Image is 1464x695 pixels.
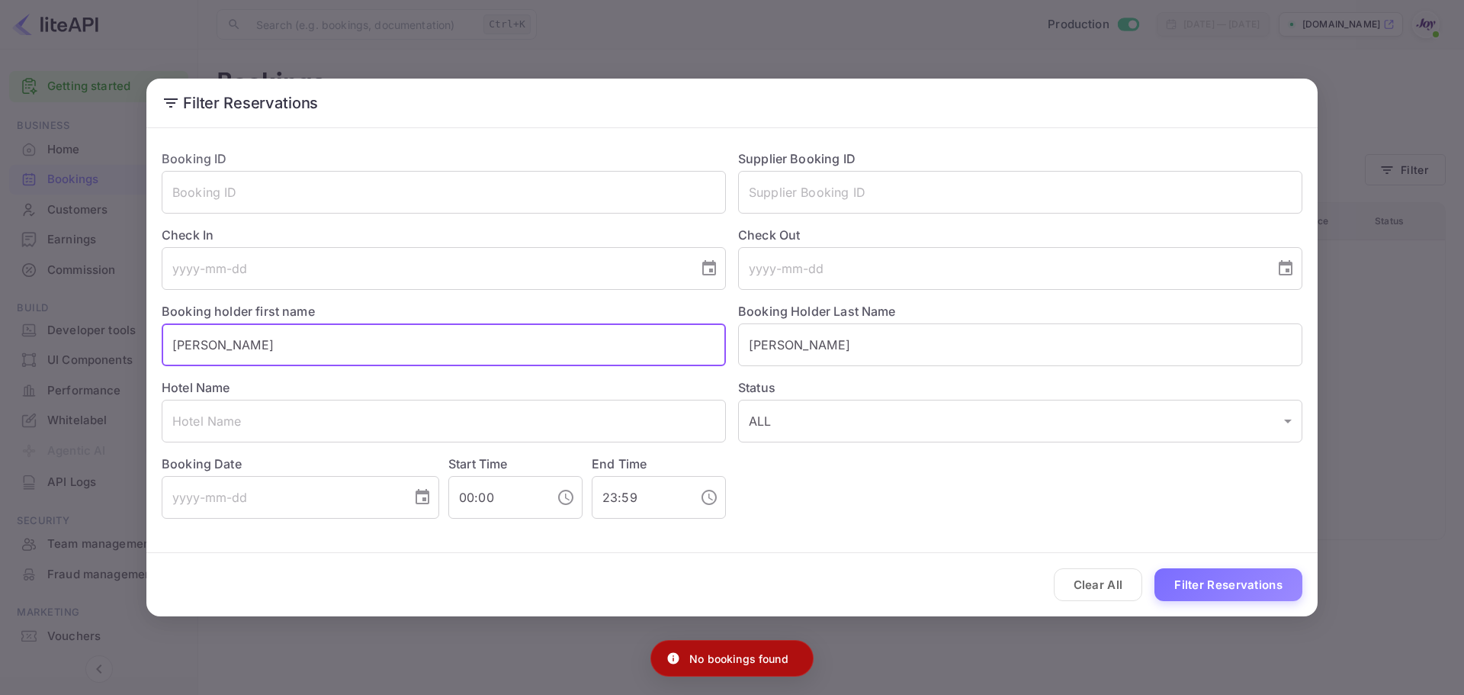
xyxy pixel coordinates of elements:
input: yyyy-mm-dd [162,247,688,290]
button: Choose date [694,253,724,284]
p: No bookings found [689,651,788,667]
button: Choose date [407,482,438,513]
label: Booking Holder Last Name [738,304,896,319]
input: Booking ID [162,171,726,214]
button: Choose time, selected time is 11:59 PM [694,482,724,513]
label: Booking Date [162,455,439,473]
div: ALL [738,400,1302,442]
button: Choose time, selected time is 12:00 AM [551,482,581,513]
label: Status [738,378,1302,397]
label: Check In [162,226,726,244]
label: Supplier Booking ID [738,151,856,166]
label: Check Out [738,226,1302,244]
button: Filter Reservations [1154,568,1302,601]
input: Supplier Booking ID [738,171,1302,214]
label: End Time [592,456,647,471]
input: Hotel Name [162,400,726,442]
input: Holder First Name [162,323,726,366]
input: hh:mm [592,476,688,519]
button: Clear All [1054,568,1143,601]
label: Start Time [448,456,508,471]
input: hh:mm [448,476,544,519]
input: yyyy-mm-dd [738,247,1264,290]
label: Booking holder first name [162,304,315,319]
label: Hotel Name [162,380,230,395]
input: Holder Last Name [738,323,1302,366]
h2: Filter Reservations [146,79,1318,127]
input: yyyy-mm-dd [162,476,401,519]
button: Choose date [1270,253,1301,284]
label: Booking ID [162,151,227,166]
